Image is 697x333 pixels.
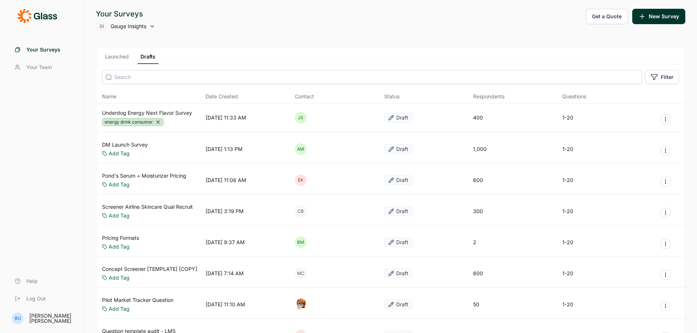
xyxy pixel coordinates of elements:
div: [DATE] 11:06 AM [206,177,246,184]
a: Add Tag [109,181,130,188]
div: [PERSON_NAME] [PERSON_NAME] [29,313,75,323]
span: Your Surveys [26,46,60,53]
div: Contact [295,93,314,100]
div: 1-20 [562,145,573,153]
div: 50 [473,301,479,308]
span: Date Created [206,93,238,100]
div: 1-20 [562,301,573,308]
div: BM [295,236,307,248]
button: Draft [384,207,412,216]
a: DM Launch Survey [102,141,148,148]
button: Survey Actions [661,270,670,280]
div: [DATE] 7:14 AM [206,270,244,277]
div: 1-20 [562,208,573,215]
a: Pilot Market Tracker Question [102,296,173,304]
div: JS [295,112,307,124]
button: Survey Actions [661,114,670,124]
div: 400 [473,114,483,121]
a: Pricing Formats [102,234,139,242]
img: o7kyh2p2njg4amft5nuk.png [295,299,307,310]
span: Filter [661,73,674,81]
div: Respondents [473,93,505,100]
div: [DATE] 11:10 AM [206,301,245,308]
span: Your Team [26,64,52,71]
div: 600 [473,270,483,277]
div: 1-20 [562,239,573,246]
div: CB [295,205,307,217]
div: MC [295,268,307,279]
button: Survey Actions [661,208,670,217]
a: Add Tag [109,150,130,157]
button: Draft [384,300,412,309]
div: [DATE] 9:37 AM [206,239,245,246]
button: Survey Actions [661,239,670,249]
div: AM [295,143,307,155]
a: Add Tag [109,274,130,281]
button: Draft [384,238,412,247]
button: New Survey [632,9,685,24]
div: BO [12,313,23,324]
button: Survey Actions [661,146,670,155]
div: [DATE] 3:19 PM [206,208,244,215]
button: Survey Actions [661,177,670,186]
a: Screener Airline Skincare Qual Recruit [102,203,193,211]
div: [DATE] 1:13 PM [206,145,243,153]
div: 1-20 [562,177,573,184]
a: Add Tag [109,305,130,313]
a: Concept Screener [TEMPLATE] [COPY] [102,265,197,273]
button: Filter [645,70,679,84]
input: Search [102,70,642,84]
span: Help [26,277,38,285]
a: Drafts [138,53,158,64]
button: Get a Quote [586,9,628,24]
div: [DATE] 11:33 AM [206,114,246,121]
button: Draft [384,144,412,154]
div: Status [384,93,400,100]
div: 1,000 [473,145,487,153]
a: Add Tag [109,212,130,219]
div: 600 [473,177,483,184]
a: Add Tag [109,243,130,250]
div: EK [295,174,307,186]
button: Draft [384,113,412,122]
div: Questions [562,93,586,100]
div: 300 [473,208,483,215]
div: Your Surveys [96,9,155,19]
a: Underdog Energy Next Flavor Survey [102,109,192,117]
div: 2 [473,239,476,246]
div: 1-20 [562,114,573,121]
div: 1-20 [562,270,573,277]
button: Survey Actions [661,301,670,311]
a: Launched [102,53,132,64]
button: Draft [384,175,412,185]
span: Log Out [26,295,46,302]
span: Name [102,93,116,100]
div: GI [96,20,108,32]
a: Pond's Serum + Moisturizer Pricing [102,172,186,179]
div: energy drink consumer [102,118,164,126]
button: Draft [384,269,412,278]
span: Gauge Insights [110,23,146,30]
